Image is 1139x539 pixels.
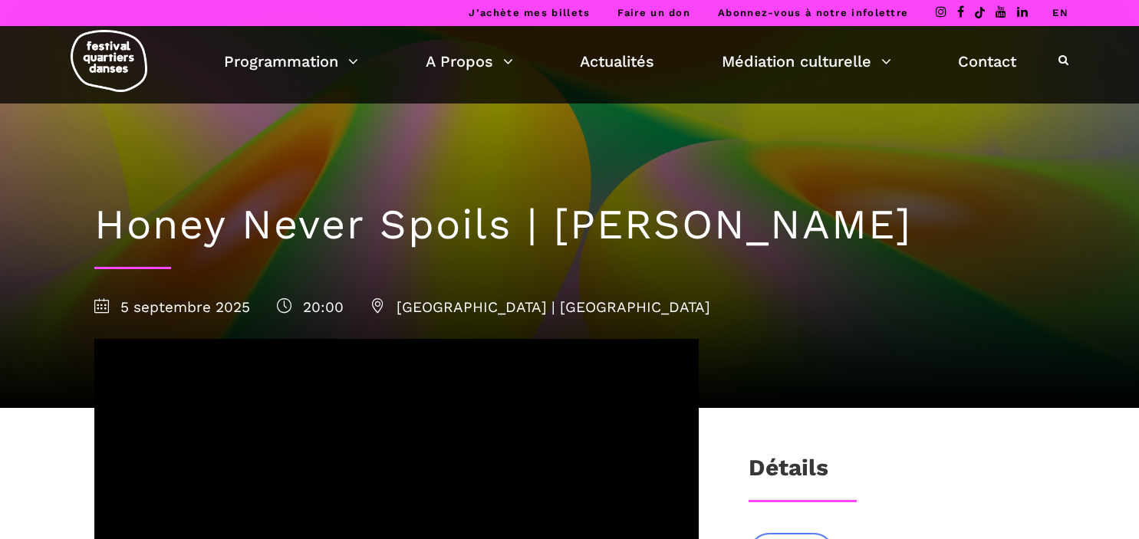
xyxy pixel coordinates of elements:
[277,298,344,316] span: 20:00
[617,7,690,18] a: Faire un don
[71,30,147,92] img: logo-fqd-med
[722,48,891,74] a: Médiation culturelle
[718,7,908,18] a: Abonnez-vous à notre infolettre
[1052,7,1068,18] a: EN
[94,298,250,316] span: 5 septembre 2025
[580,48,654,74] a: Actualités
[370,298,710,316] span: [GEOGRAPHIC_DATA] | [GEOGRAPHIC_DATA]
[749,454,828,492] h3: Détails
[426,48,513,74] a: A Propos
[94,200,1045,250] h1: Honey Never Spoils | [PERSON_NAME]
[958,48,1016,74] a: Contact
[469,7,590,18] a: J’achète mes billets
[224,48,358,74] a: Programmation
